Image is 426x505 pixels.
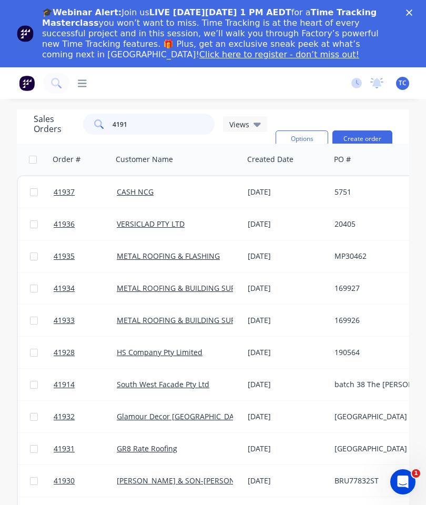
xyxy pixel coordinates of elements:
button: Create order [332,130,392,147]
a: 41928 [54,337,117,368]
a: METAL ROOFING & BUILDING SUPPLIES PTY LTD [117,315,283,325]
div: Customer Name [116,154,173,165]
a: HS Company Pty Limited [117,347,202,357]
div: Close [406,9,417,16]
input: Search... [113,114,215,135]
a: Click here to register - don’t miss out! [199,49,359,59]
a: 41932 [54,401,117,432]
div: [DATE] [248,283,326,294]
a: 41936 [54,208,117,240]
div: Order # [53,154,80,165]
div: [DATE] [248,251,326,261]
span: 41933 [54,315,75,326]
span: 41928 [54,347,75,358]
img: Profile image for Team [17,25,34,42]
div: [DATE] [248,443,326,454]
span: Views [229,119,249,130]
a: GR8 Rate Roofing [117,443,177,453]
b: 🎓Webinar Alert: [42,7,121,17]
div: [DATE] [248,476,326,486]
span: 41914 [54,379,75,390]
img: Factory [19,75,35,91]
b: Time Tracking Masterclass [42,7,377,28]
a: Glamour Decor [GEOGRAPHIC_DATA] [117,411,245,421]
a: 41930 [54,465,117,497]
a: 41937 [54,176,117,208]
a: 41914 [54,369,117,400]
button: Options [276,130,328,147]
div: [DATE] [248,219,326,229]
div: Created Date [247,154,293,165]
span: 41930 [54,476,75,486]
a: 41935 [54,240,117,272]
a: CASH NCG [117,187,154,197]
a: 41934 [54,272,117,304]
a: [PERSON_NAME] & SON-[PERSON_NAME] [117,476,262,486]
div: PO # [334,154,351,165]
a: 41931 [54,433,117,464]
a: 41933 [54,305,117,336]
a: South West Facade Pty Ltd [117,379,209,389]
span: 41932 [54,411,75,422]
a: METAL ROOFING & BUILDING SUPPLIES PTY LTD [117,283,283,293]
div: [DATE] [248,379,326,390]
a: METAL ROOFING & FLASHING [117,251,220,261]
span: 41937 [54,187,75,197]
div: [DATE] [248,187,326,197]
span: 1 [412,469,420,478]
span: 41936 [54,219,75,229]
div: Join us for a you won’t want to miss. Time Tracking is at the heart of every successful project a... [42,7,392,60]
span: 41935 [54,251,75,261]
span: 41931 [54,443,75,454]
div: [DATE] [248,315,326,326]
iframe: Intercom live chat [390,469,415,494]
a: VERSICLAD PTY LTD [117,219,185,229]
div: [DATE] [248,411,326,422]
div: [DATE] [248,347,326,358]
h1: Sales Orders [34,114,75,134]
span: 41934 [54,283,75,294]
b: LIVE [DATE][DATE] 1 PM AEDT [149,7,291,17]
span: TC [399,78,407,88]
